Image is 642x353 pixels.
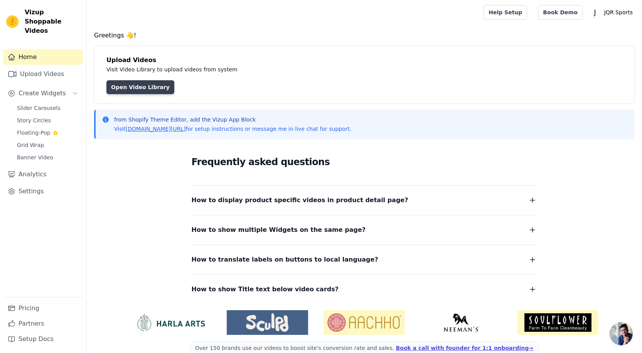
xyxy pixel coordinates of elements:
a: Settings [3,184,83,199]
a: Open Video Library [106,80,174,94]
span: Grid Wrap [17,141,44,149]
a: Setup Docs [3,331,83,347]
img: Neeman's [420,313,502,332]
a: Help Setup [484,5,527,20]
span: Vizup Shoppable Videos [25,8,80,35]
img: Sculpd US [227,313,308,332]
a: Book a call with founder for 1:1 onboarding [396,345,533,351]
a: [DOMAIN_NAME][URL] [126,126,186,132]
a: Slider Carousels [12,103,83,113]
span: Floating-Pop ⭐ [17,129,59,137]
a: Analytics [3,167,83,182]
h2: Frequently asked questions [192,154,537,170]
span: Create Widgets [19,89,66,98]
span: Banner Video [17,154,53,161]
button: How to show Title text below video cards? [192,284,537,295]
a: Story Circles [12,115,83,126]
a: Floating-Pop ⭐ [12,127,83,138]
a: Book Demo [538,5,582,20]
button: How to show multiple Widgets on the same page? [192,225,537,235]
button: J JQR Sports [589,5,636,19]
button: How to translate labels on buttons to local language? [192,254,537,265]
p: Visit for setup instructions or message me in live chat for support. [114,125,351,133]
text: J [593,8,596,16]
img: Aachho [324,310,405,335]
a: Home [3,49,83,65]
button: Create Widgets [3,86,83,101]
p: JQR Sports [601,5,636,19]
span: How to translate labels on buttons to local language? [192,254,378,265]
button: How to display product specific videos in product detail page? [192,195,537,206]
a: Grid Wrap [12,140,83,150]
span: Slider Carousels [17,104,61,112]
span: Story Circles [17,117,51,124]
span: How to show Title text below video cards? [192,284,339,295]
img: Vizup [6,15,19,28]
span: How to display product specific videos in product detail page? [192,195,408,206]
p: from Shopify Theme Editor, add the Vizup App Block [114,116,351,123]
a: Pricing [3,301,83,316]
img: Soulflower [517,310,598,335]
a: Banner Video [12,152,83,163]
h4: Upload Videos [106,56,622,65]
img: HarlaArts [130,313,211,332]
div: Open chat [610,322,633,345]
h4: Greetings 👋! [94,31,634,40]
a: Partners [3,316,83,331]
a: Upload Videos [3,66,83,82]
p: Visit Video Library to upload videos from system [106,65,452,74]
span: How to show multiple Widgets on the same page? [192,225,366,235]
